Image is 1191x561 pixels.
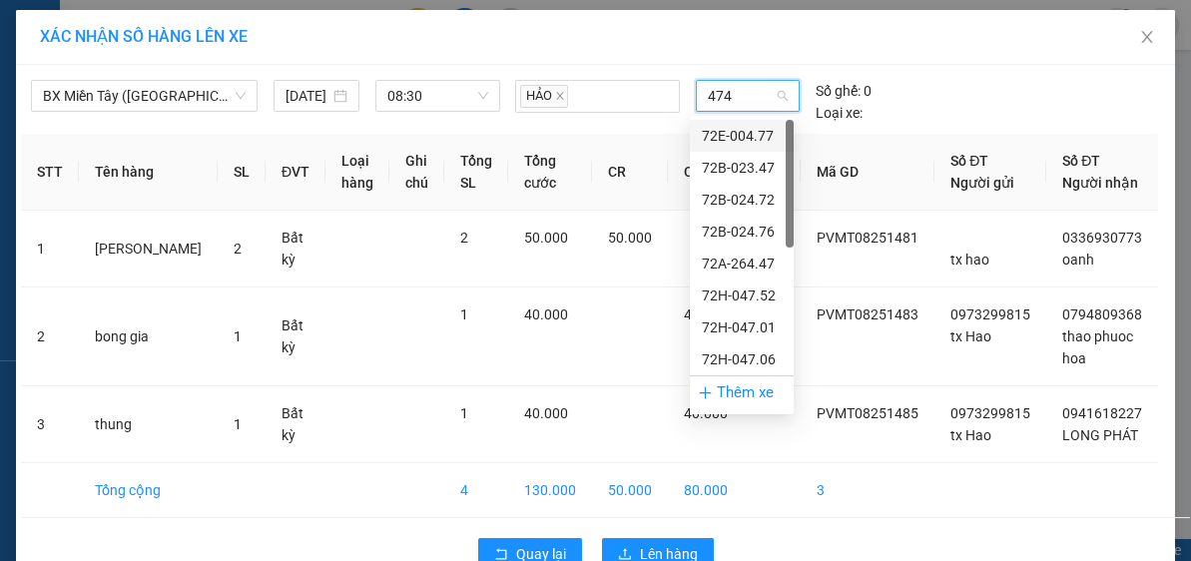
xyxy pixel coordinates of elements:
[690,152,794,184] div: 72B-023.47
[608,230,652,246] span: 50.000
[266,287,325,386] td: Bất kỳ
[1062,175,1138,191] span: Người nhận
[690,248,794,280] div: 72A-264.47
[524,405,568,421] span: 40.000
[690,311,794,343] div: 72H-047.01
[817,405,918,421] span: PVMT08251485
[592,134,668,211] th: CR
[1062,252,1094,268] span: oanh
[950,405,1030,421] span: 0973299815
[1062,306,1142,322] span: 0794809368
[690,184,794,216] div: 72B-024.72
[592,463,668,518] td: 50.000
[690,120,794,152] div: 72E-004.77
[702,253,782,275] div: 72A-264.47
[702,157,782,179] div: 72B-023.47
[816,80,872,102] div: 0
[801,134,934,211] th: Mã GD
[702,221,782,243] div: 72B-024.76
[690,216,794,248] div: 72B-024.76
[816,102,863,124] span: Loại xe:
[444,463,508,518] td: 4
[21,386,79,463] td: 3
[17,65,157,89] div: tx Hao
[520,85,568,108] span: HẢO
[218,134,266,211] th: SL
[1119,10,1175,66] button: Close
[702,125,782,147] div: 72E-004.77
[389,134,444,211] th: Ghi chú
[690,375,794,410] div: Thêm xe
[171,19,219,40] span: Nhận:
[950,427,991,443] span: tx Hao
[79,287,218,386] td: bong gia
[171,89,342,117] div: 0941618227
[950,252,989,268] span: tx hao
[816,80,861,102] span: Số ghế:
[668,134,744,211] th: CC
[1062,405,1142,421] span: 0941618227
[17,17,157,65] div: PV Miền Tây
[460,230,468,246] span: 2
[79,211,218,287] td: [PERSON_NAME]
[21,211,79,287] td: 1
[40,27,248,46] span: XÁC NHẬN SỐ HÀNG LÊN XE
[444,134,508,211] th: Tổng SL
[1062,153,1100,169] span: Số ĐT
[1139,29,1155,45] span: close
[171,17,342,65] div: HANG NGOAI
[43,81,246,111] span: BX Miền Tây (Hàng Ngoài)
[21,287,79,386] td: 2
[325,134,389,211] th: Loại hàng
[387,81,489,111] span: 08:30
[460,405,468,421] span: 1
[1062,230,1142,246] span: 0336930773
[555,91,565,101] span: close
[524,306,568,322] span: 40.000
[524,230,568,246] span: 50.000
[702,284,782,306] div: 72H-047.52
[698,385,713,400] span: plus
[171,128,200,149] span: DĐ:
[684,306,728,322] span: 40.000
[266,211,325,287] td: Bất kỳ
[234,328,242,344] span: 1
[266,386,325,463] td: Bất kỳ
[79,134,218,211] th: Tên hàng
[702,189,782,211] div: 72B-024.72
[817,230,918,246] span: PVMT08251481
[690,343,794,375] div: 72H-047.06
[950,153,988,169] span: Số ĐT
[801,463,934,518] td: 3
[286,85,328,107] input: 12/08/2025
[950,175,1014,191] span: Người gửi
[508,134,592,211] th: Tổng cước
[17,19,48,40] span: Gửi:
[200,117,306,152] span: ngoc ha
[702,316,782,338] div: 72H-047.01
[668,463,744,518] td: 80.000
[817,306,918,322] span: PVMT08251483
[1062,427,1138,443] span: LONG PHÁT
[702,348,782,370] div: 72H-047.06
[950,328,991,344] span: tx Hao
[21,134,79,211] th: STT
[460,306,468,322] span: 1
[684,405,728,421] span: 40.000
[17,89,157,117] div: 0973299815
[690,280,794,311] div: 72H-047.52
[79,463,218,518] td: Tổng cộng
[1062,328,1133,366] span: thao phuoc hoa
[950,306,1030,322] span: 0973299815
[171,65,342,89] div: LONG PHÁT
[79,386,218,463] td: thung
[234,416,242,432] span: 1
[234,241,242,257] span: 2
[508,463,592,518] td: 130.000
[266,134,325,211] th: ĐVT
